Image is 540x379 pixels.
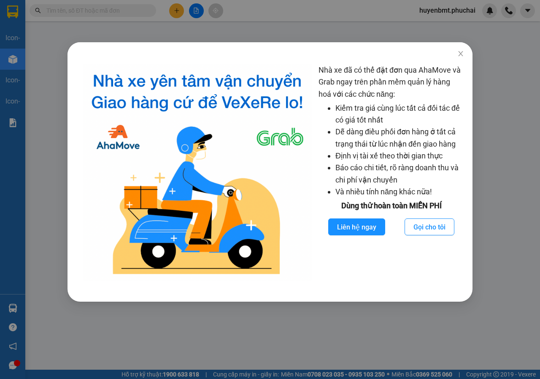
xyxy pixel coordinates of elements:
li: Báo cáo chi tiết, rõ ràng doanh thu và chi phí vận chuyển [335,162,464,186]
li: Và nhiều tính năng khác nữa! [335,186,464,198]
div: Dùng thử hoàn toàn MIỄN PHÍ [319,200,464,212]
div: Nhà xe đã có thể đặt đơn qua AhaMove và Grab ngay trên phần mềm quản lý hàng hoá với các chức năng: [319,64,464,281]
span: Gọi cho tôi [413,222,445,232]
li: Định vị tài xế theo thời gian thực [335,150,464,162]
li: Kiểm tra giá cùng lúc tất cả đối tác để có giá tốt nhất [335,102,464,126]
img: logo [83,64,312,281]
span: close [457,50,464,57]
button: Gọi cho tôi [405,218,454,235]
span: Liên hệ ngay [337,222,376,232]
li: Dễ dàng điều phối đơn hàng ở tất cả trạng thái từ lúc nhận đến giao hàng [335,126,464,150]
button: Close [449,42,472,66]
button: Liên hệ ngay [328,218,385,235]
